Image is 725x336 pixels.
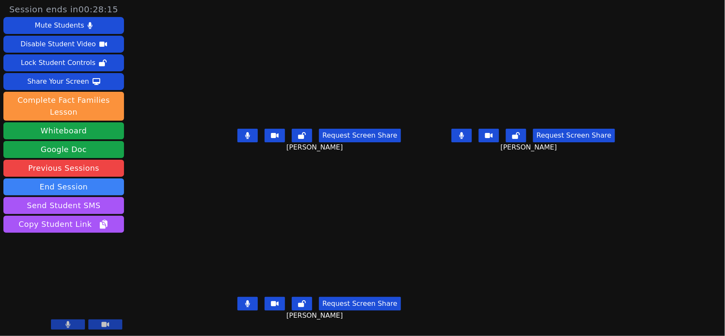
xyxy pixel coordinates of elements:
button: Request Screen Share [533,129,615,142]
div: Disable Student Video [20,37,96,51]
div: Mute Students [35,19,84,32]
div: Lock Student Controls [21,56,96,70]
a: Google Doc [3,141,124,158]
span: Session ends in [9,3,118,15]
button: Share Your Screen [3,73,124,90]
span: [PERSON_NAME] [286,311,345,321]
button: End Session [3,178,124,195]
button: Complete Fact Families Lesson [3,92,124,121]
button: Lock Student Controls [3,54,124,71]
button: Disable Student Video [3,36,124,53]
button: Whiteboard [3,122,124,139]
span: [PERSON_NAME] [501,142,559,152]
button: Mute Students [3,17,124,34]
button: Copy Student Link [3,216,124,233]
button: Request Screen Share [319,129,401,142]
div: Share Your Screen [27,75,89,88]
a: Previous Sessions [3,160,124,177]
button: Send Student SMS [3,197,124,214]
span: [PERSON_NAME] [286,142,345,152]
span: Copy Student Link [19,218,109,230]
time: 00:28:15 [79,4,118,14]
button: Request Screen Share [319,297,401,311]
